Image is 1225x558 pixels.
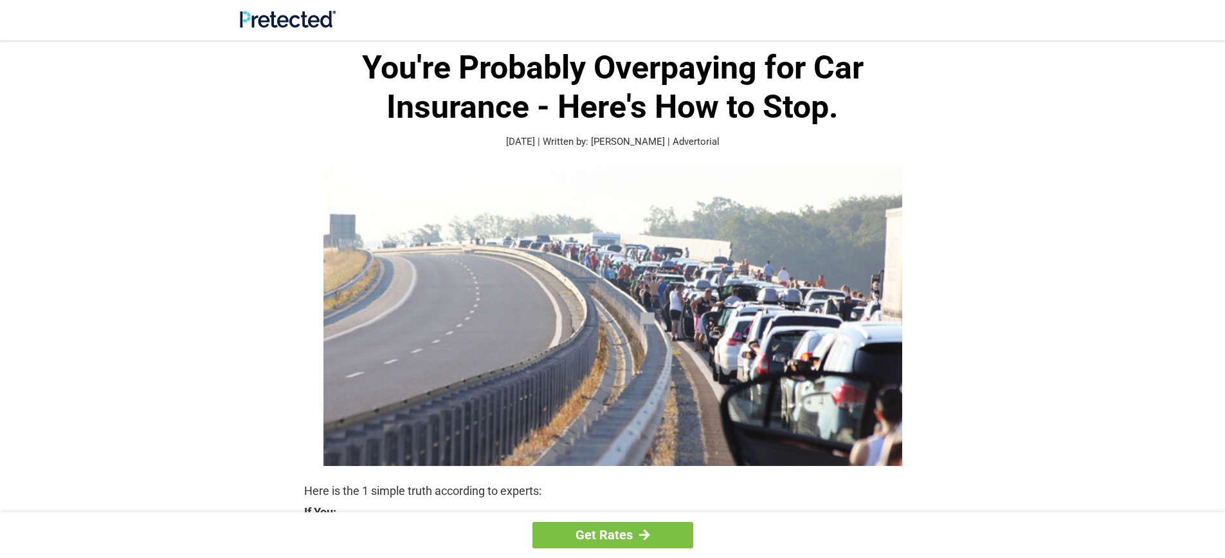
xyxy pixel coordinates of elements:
h1: You're Probably Overpaying for Car Insurance - Here's How to Stop. [304,48,921,127]
a: Site Logo [240,18,336,30]
p: [DATE] | Written by: [PERSON_NAME] | Advertorial [304,135,921,149]
p: Here is the 1 simple truth according to experts: [304,482,921,500]
a: Get Rates [532,522,693,548]
strong: If You: [304,507,921,518]
img: Site Logo [240,10,336,28]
